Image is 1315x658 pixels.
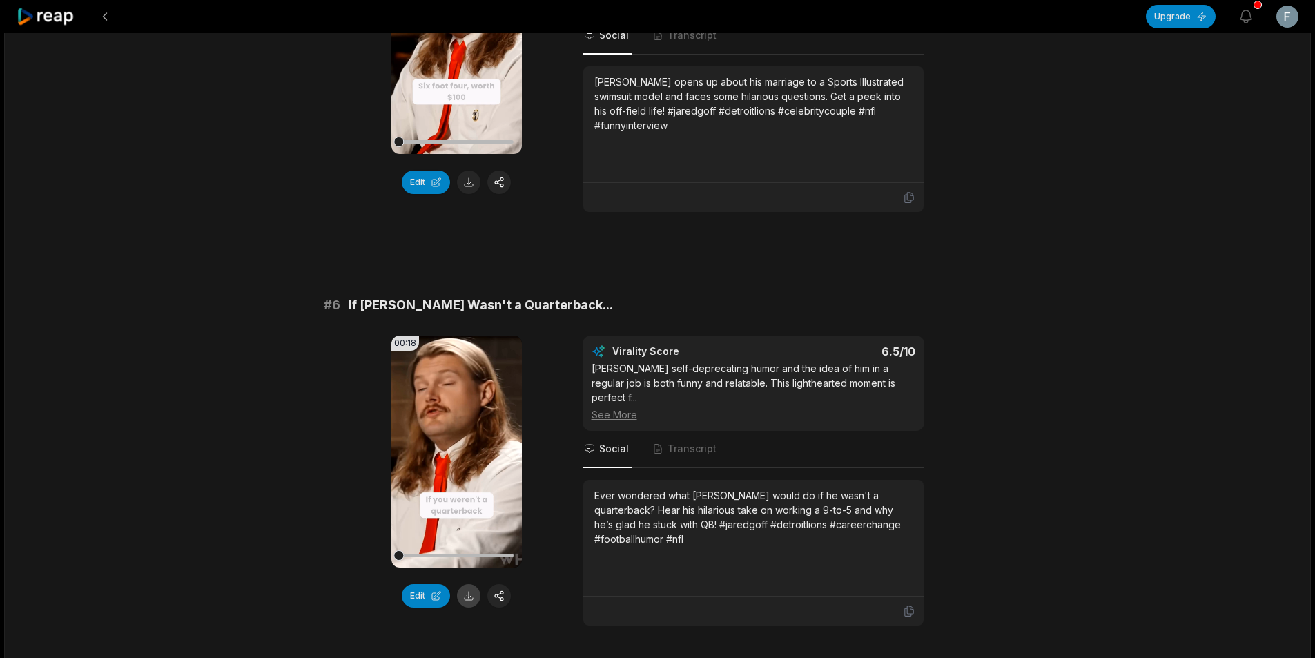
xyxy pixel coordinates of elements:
div: See More [592,407,915,422]
span: Transcript [668,28,717,42]
div: [PERSON_NAME] opens up about his marriage to a Sports Illustrated swimsuit model and faces some h... [594,75,913,133]
span: # 6 [324,296,340,315]
span: Social [599,442,629,456]
nav: Tabs [583,17,924,55]
div: [PERSON_NAME] self-deprecating humor and the idea of him in a regular job is both funny and relat... [592,361,915,422]
div: Virality Score [612,345,761,358]
button: Edit [402,584,450,608]
video: Your browser does not support mp4 format. [391,336,522,568]
span: If [PERSON_NAME] Wasn't a Quarterback... [349,296,613,315]
button: Upgrade [1146,5,1216,28]
span: Transcript [668,442,717,456]
button: Edit [402,171,450,194]
nav: Tabs [583,431,924,468]
span: Social [599,28,629,42]
div: 6.5 /10 [767,345,915,358]
div: Ever wondered what [PERSON_NAME] would do if he wasn't a quarterback? Hear his hilarious take on ... [594,488,913,546]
